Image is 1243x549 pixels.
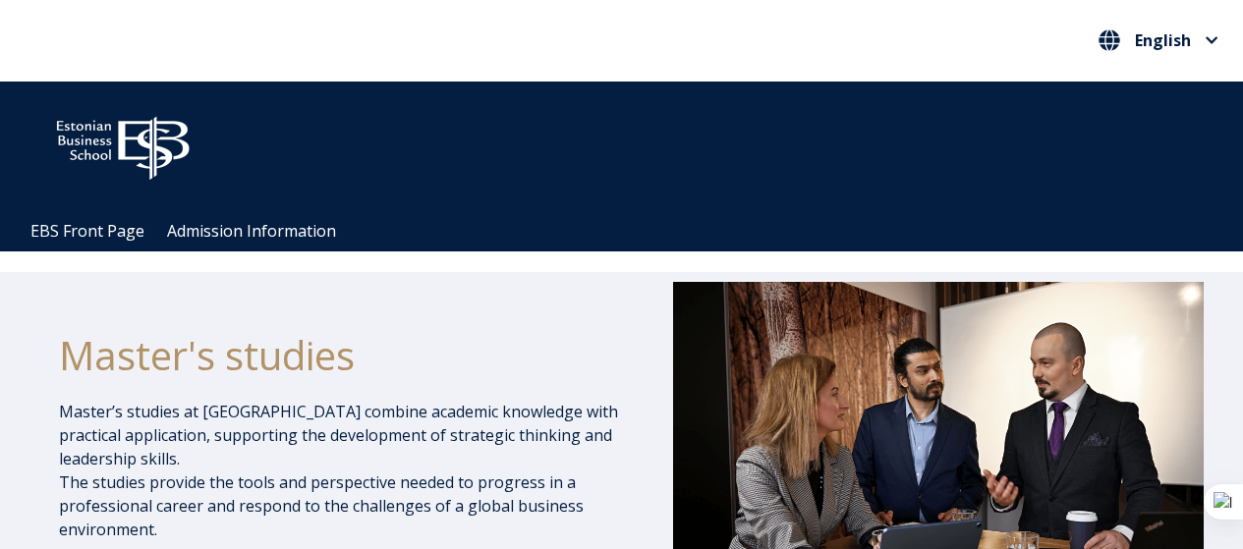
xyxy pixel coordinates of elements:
a: Admission Information [167,220,336,242]
p: Master’s studies at [GEOGRAPHIC_DATA] combine academic knowledge with practical application, supp... [59,400,629,541]
span: Community for Growth and Resp [551,136,793,157]
span: English [1135,32,1191,48]
img: ebs_logo2016_white [39,101,206,186]
button: English [1094,25,1223,56]
div: Navigation Menu [20,211,1243,251]
a: EBS Front Page [30,220,144,242]
nav: Select your language [1094,25,1223,57]
h1: Master's studies [59,331,629,380]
